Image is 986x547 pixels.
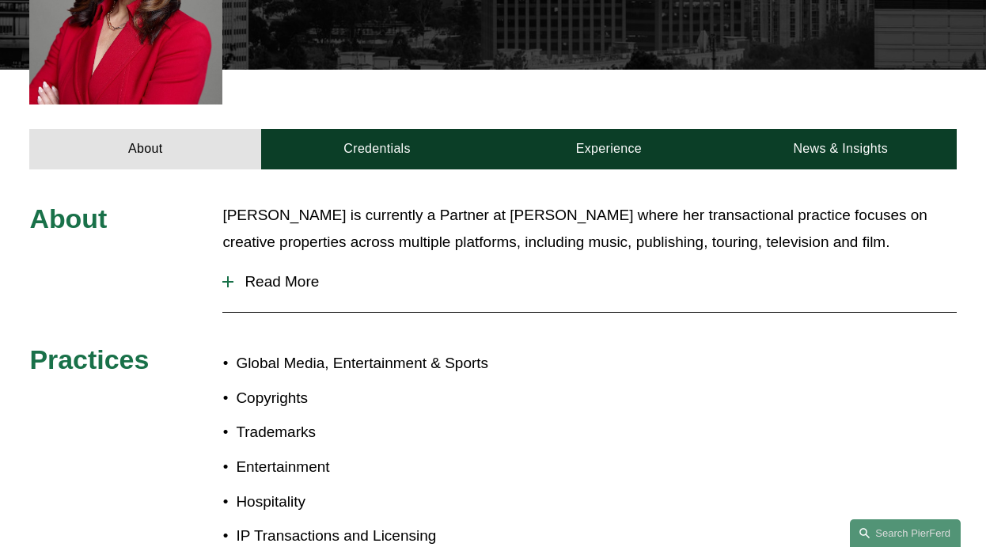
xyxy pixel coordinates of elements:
[261,129,493,169] a: Credentials
[493,129,725,169] a: Experience
[850,519,961,547] a: Search this site
[236,385,493,412] p: Copyrights
[29,129,261,169] a: About
[725,129,957,169] a: News & Insights
[29,203,107,234] span: About
[222,202,956,256] p: [PERSON_NAME] is currently a Partner at [PERSON_NAME] where her transactional practice focuses on...
[236,419,493,446] p: Trademarks
[236,454,493,481] p: Entertainment
[233,273,956,291] span: Read More
[222,261,956,302] button: Read More
[236,488,493,515] p: Hospitality
[236,350,493,377] p: Global Media, Entertainment & Sports
[29,344,149,374] span: Practices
